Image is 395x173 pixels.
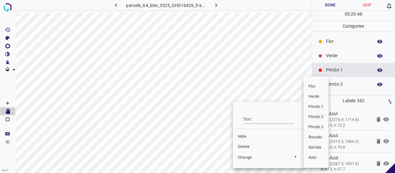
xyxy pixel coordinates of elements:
[308,124,323,130] span: Pintón 3
[308,145,323,150] span: Guinda
[308,114,323,120] span: Pintón 2
[308,155,323,161] span: Azul
[308,135,323,140] span: Rosado
[308,104,323,110] span: Pintón 1
[308,84,323,90] span: Flor
[308,94,323,100] span: Verde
